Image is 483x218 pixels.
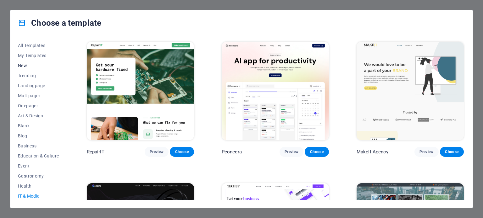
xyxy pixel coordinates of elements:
button: IT & Media [18,191,59,201]
button: Blank [18,121,59,131]
button: Preview [145,147,169,157]
p: RepairIT [87,149,104,155]
button: New [18,61,59,71]
span: Preview [285,149,298,154]
button: Education & Culture [18,151,59,161]
span: Preview [150,149,164,154]
button: Choose [305,147,329,157]
span: Choose [175,149,189,154]
span: Onepager [18,103,59,108]
span: New [18,63,59,68]
img: RepairIT [87,42,194,140]
span: Trending [18,73,59,78]
span: Landingpage [18,83,59,88]
button: Landingpage [18,81,59,91]
button: Gastronomy [18,171,59,181]
span: Health [18,183,59,189]
button: Preview [414,147,438,157]
span: Event [18,163,59,168]
button: Preview [280,147,303,157]
button: All Templates [18,40,59,51]
span: Choose [445,149,459,154]
span: Art & Design [18,113,59,118]
img: MakeIt Agency [357,42,464,140]
span: IT & Media [18,194,59,199]
button: Choose [440,147,464,157]
span: Education & Culture [18,153,59,158]
span: Blank [18,123,59,128]
p: MakeIt Agency [357,149,388,155]
h4: Choose a template [18,18,101,28]
button: My Templates [18,51,59,61]
span: Multipager [18,93,59,98]
button: Onepager [18,101,59,111]
span: Preview [419,149,433,154]
span: Blog [18,133,59,138]
button: Choose [170,147,194,157]
span: My Templates [18,53,59,58]
button: Blog [18,131,59,141]
span: Gastronomy [18,173,59,178]
button: Trending [18,71,59,81]
button: Art & Design [18,111,59,121]
img: Peoneera [222,42,329,140]
button: Business [18,141,59,151]
span: All Templates [18,43,59,48]
button: Multipager [18,91,59,101]
button: Health [18,181,59,191]
span: Business [18,143,59,148]
p: Peoneera [222,149,242,155]
span: Choose [310,149,324,154]
button: Event [18,161,59,171]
